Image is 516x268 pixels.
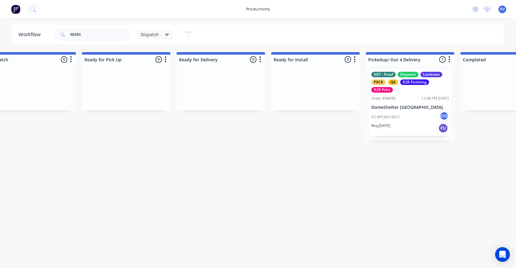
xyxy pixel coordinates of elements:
[500,6,505,12] span: RV
[371,87,393,93] div: R2R Print
[495,247,510,262] div: Open Intercom Messenger
[371,96,396,101] div: Order #98490
[11,5,20,14] img: Factory
[371,72,396,77] div: ART - Proof
[388,79,398,85] div: QA
[371,114,400,120] p: PO #PO0019015
[438,123,448,133] div: PU
[369,69,451,136] div: ART - ProofDispatchLaminatePACKQAR2R FinishingR2R PrintOrder #9849012:48 PM [DATE]DomeShelter [GE...
[70,29,131,41] input: Search for orders...
[398,72,418,77] div: Dispatch
[420,72,442,77] div: Laminate
[371,105,449,110] p: DomeShelter [GEOGRAPHIC_DATA]
[421,96,449,101] div: 12:48 PM [DATE]
[371,123,390,128] p: Req. [DATE]
[440,111,449,121] div: GD
[18,31,44,38] div: Workflow
[400,79,429,85] div: R2R Finishing
[243,5,273,14] div: productivity
[371,79,386,85] div: PACK
[141,31,159,38] span: Dispatch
